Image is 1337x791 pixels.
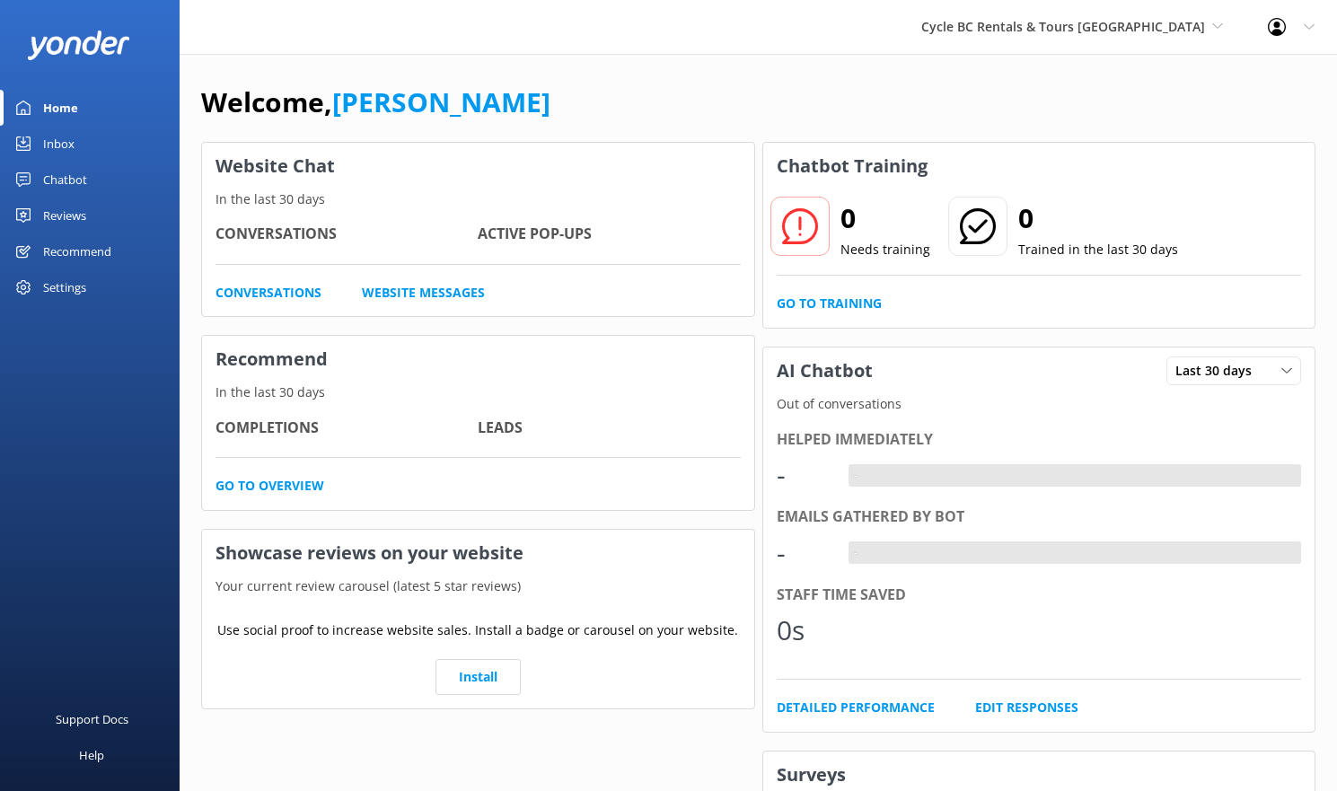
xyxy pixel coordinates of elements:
h2: 0 [1018,197,1178,240]
div: - [849,541,862,565]
div: Chatbot [43,162,87,198]
div: Emails gathered by bot [777,505,1302,529]
h2: 0 [840,197,930,240]
div: - [849,464,862,488]
a: [PERSON_NAME] [332,83,550,120]
h1: Welcome, [201,81,550,124]
a: Install [435,659,521,695]
img: yonder-white-logo.png [27,31,130,60]
a: Website Messages [362,283,485,303]
p: Use social proof to increase website sales. Install a badge or carousel on your website. [217,620,738,640]
h3: Showcase reviews on your website [202,530,754,576]
p: Out of conversations [763,394,1315,414]
div: Reviews [43,198,86,233]
h4: Completions [216,417,478,440]
div: Settings [43,269,86,305]
div: - [777,532,831,575]
h3: Recommend [202,336,754,382]
p: Trained in the last 30 days [1018,240,1178,259]
h4: Active Pop-ups [478,223,740,246]
a: Detailed Performance [777,698,935,717]
div: Inbox [43,126,75,162]
a: Go to overview [216,476,324,496]
a: Go to Training [777,294,882,313]
div: Support Docs [56,701,128,737]
p: In the last 30 days [202,189,754,209]
h3: Chatbot Training [763,143,941,189]
p: In the last 30 days [202,382,754,402]
span: Last 30 days [1175,361,1262,381]
a: Conversations [216,283,321,303]
h4: Conversations [216,223,478,246]
div: Help [79,737,104,773]
div: Helped immediately [777,428,1302,452]
div: Staff time saved [777,584,1302,607]
div: 0s [777,609,831,652]
h3: AI Chatbot [763,347,886,394]
div: Recommend [43,233,111,269]
span: Cycle BC Rentals & Tours [GEOGRAPHIC_DATA] [921,18,1205,35]
h4: Leads [478,417,740,440]
div: - [777,453,831,497]
div: Home [43,90,78,126]
h3: Website Chat [202,143,754,189]
p: Needs training [840,240,930,259]
a: Edit Responses [975,698,1078,717]
p: Your current review carousel (latest 5 star reviews) [202,576,754,596]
